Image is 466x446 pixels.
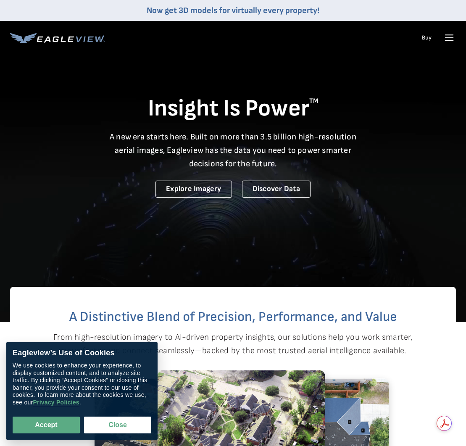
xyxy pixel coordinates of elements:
a: Explore Imagery [155,181,232,198]
a: Privacy Policies [33,399,79,406]
div: We use cookies to enhance your experience, to display customized content, and to analyze site tra... [13,362,151,406]
button: Close [84,417,151,433]
a: Now get 3D models for virtually every property! [147,5,319,16]
p: From high-resolution imagery to AI-driven property insights, our solutions help you work smarter,... [53,331,413,357]
p: A new era starts here. Built on more than 3.5 billion high-resolution aerial images, Eagleview ha... [105,130,362,171]
a: Discover Data [242,181,311,198]
a: Buy [422,34,432,42]
button: Accept [13,417,80,433]
sup: TM [309,97,319,105]
h1: Insight Is Power [10,94,456,123]
div: Eagleview’s Use of Cookies [13,349,151,358]
h2: A Distinctive Blend of Precision, Performance, and Value [44,310,422,324]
